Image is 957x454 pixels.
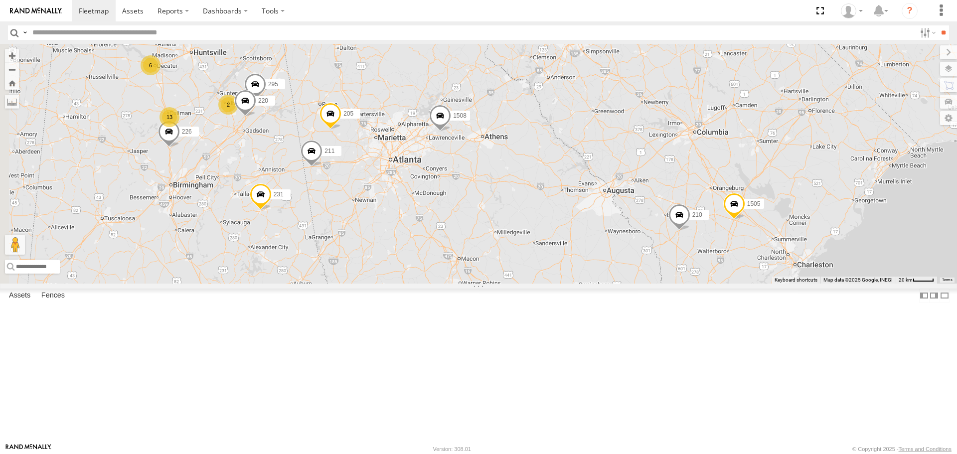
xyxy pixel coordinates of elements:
[899,277,913,283] span: 20 km
[919,289,929,303] label: Dock Summary Table to the Left
[852,446,952,452] div: © Copyright 2025 -
[942,278,953,282] a: Terms (opens in new tab)
[747,201,761,208] span: 1505
[433,446,471,452] div: Version: 308.01
[940,289,950,303] label: Hide Summary Table
[837,3,866,18] div: EDWARD EDMONDSON
[218,95,238,115] div: 2
[268,81,278,88] span: 295
[5,76,19,90] button: Zoom Home
[5,235,25,255] button: Drag Pegman onto the map to open Street View
[5,95,19,109] label: Measure
[182,128,192,135] span: 226
[940,111,957,125] label: Map Settings
[823,277,893,283] span: Map data ©2025 Google, INEGI
[10,7,62,14] img: rand-logo.svg
[324,148,334,154] span: 211
[343,111,353,118] span: 205
[899,446,952,452] a: Terms and Conditions
[453,112,467,119] span: 1508
[4,289,35,303] label: Assets
[902,3,918,19] i: ?
[896,277,937,284] button: Map Scale: 20 km per 39 pixels
[5,62,19,76] button: Zoom out
[692,211,702,218] span: 210
[916,25,938,40] label: Search Filter Options
[36,289,70,303] label: Fences
[258,98,268,105] span: 220
[274,191,284,198] span: 231
[929,289,939,303] label: Dock Summary Table to the Right
[141,55,160,75] div: 6
[5,444,51,454] a: Visit our Website
[159,107,179,127] div: 13
[21,25,29,40] label: Search Query
[775,277,817,284] button: Keyboard shortcuts
[5,49,19,62] button: Zoom in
